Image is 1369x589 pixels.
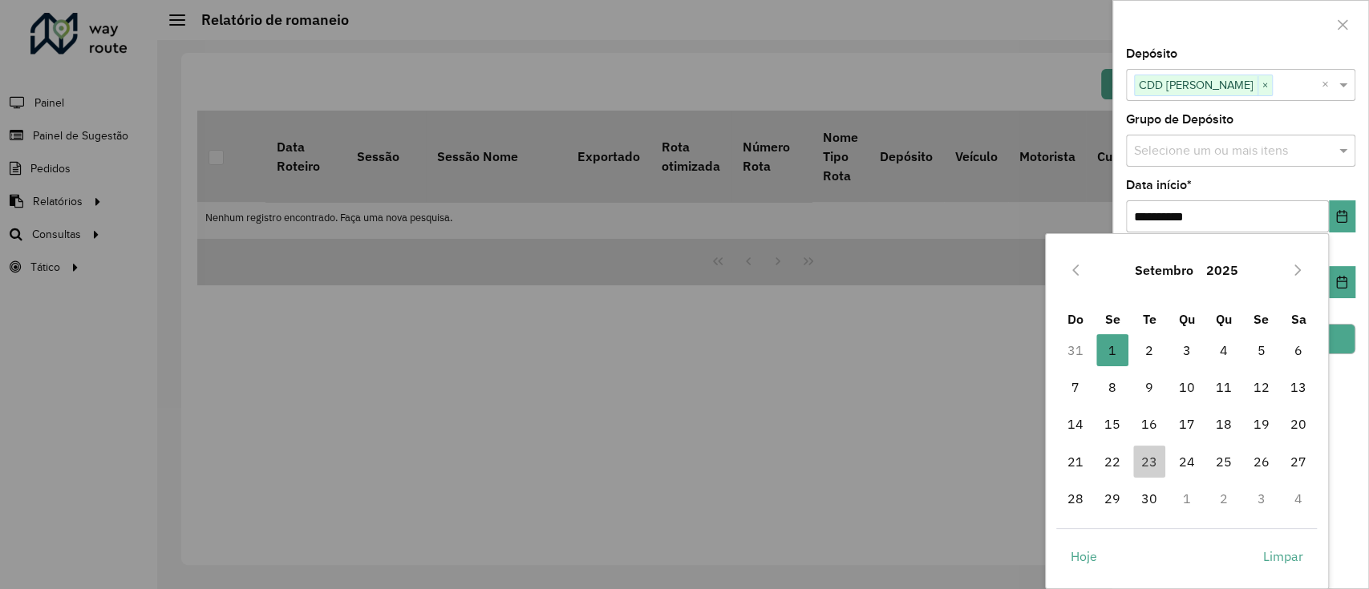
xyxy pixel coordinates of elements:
span: 10 [1171,371,1203,403]
span: 12 [1245,371,1277,403]
span: Limpar [1263,547,1303,566]
span: 14 [1059,408,1091,440]
span: 8 [1096,371,1128,403]
button: Previous Month [1063,257,1088,283]
td: 5 [1242,331,1279,368]
button: Limpar [1250,540,1317,572]
label: Depósito [1126,44,1177,63]
td: 31 [1056,331,1093,368]
td: 9 [1131,369,1168,405]
label: Grupo de Depósito [1126,110,1233,129]
td: 1 [1094,331,1131,368]
td: 7 [1056,369,1093,405]
span: 21 [1059,446,1091,478]
span: 4 [1208,334,1240,366]
td: 4 [1280,480,1317,517]
span: 23 [1133,446,1165,478]
span: 3 [1171,334,1203,366]
td: 3 [1168,331,1205,368]
button: Hoje [1056,540,1110,572]
span: 11 [1208,371,1240,403]
span: Clear all [1322,75,1335,95]
td: 24 [1168,443,1205,480]
td: 8 [1094,369,1131,405]
td: 18 [1205,405,1242,442]
span: Se [1254,311,1269,327]
td: 15 [1094,405,1131,442]
td: 13 [1280,369,1317,405]
span: 17 [1171,408,1203,440]
td: 19 [1242,405,1279,442]
span: 2 [1133,334,1165,366]
span: 13 [1282,371,1314,403]
span: 19 [1245,408,1277,440]
td: 3 [1242,480,1279,517]
span: 29 [1096,482,1128,514]
span: 15 [1096,408,1128,440]
td: 14 [1056,405,1093,442]
span: 5 [1245,334,1277,366]
span: Hoje [1070,547,1096,566]
td: 10 [1168,369,1205,405]
span: 16 [1133,408,1165,440]
span: Qu [1216,311,1232,327]
span: 1 [1096,334,1128,366]
span: CDD [PERSON_NAME] [1135,75,1258,95]
td: 2 [1131,331,1168,368]
div: Choose Date [1045,233,1329,589]
span: 24 [1171,446,1203,478]
span: Do [1067,311,1083,327]
span: 7 [1059,371,1091,403]
td: 21 [1056,443,1093,480]
td: 25 [1205,443,1242,480]
td: 17 [1168,405,1205,442]
span: Te [1143,311,1156,327]
span: Sa [1290,311,1306,327]
td: 1 [1168,480,1205,517]
td: 29 [1094,480,1131,517]
td: 2 [1205,480,1242,517]
span: 27 [1282,446,1314,478]
td: 28 [1056,480,1093,517]
td: 4 [1205,331,1242,368]
span: 9 [1133,371,1165,403]
button: Choose Date [1329,200,1355,232]
span: 6 [1282,334,1314,366]
span: 28 [1059,482,1091,514]
span: 25 [1208,446,1240,478]
td: 27 [1280,443,1317,480]
td: 12 [1242,369,1279,405]
label: Data início [1126,175,1192,195]
td: 6 [1280,331,1317,368]
span: 18 [1208,408,1240,440]
span: 22 [1096,446,1128,478]
span: 20 [1282,408,1314,440]
button: Choose Date [1329,266,1355,298]
button: Choose Month [1128,251,1200,289]
td: 22 [1094,443,1131,480]
td: 23 [1131,443,1168,480]
td: 30 [1131,480,1168,517]
span: 30 [1133,482,1165,514]
button: Choose Year [1200,251,1245,289]
td: 20 [1280,405,1317,442]
td: 11 [1205,369,1242,405]
span: Se [1104,311,1120,327]
td: 16 [1131,405,1168,442]
span: 26 [1245,446,1277,478]
button: Next Month [1285,257,1310,283]
span: Qu [1179,311,1195,327]
span: × [1258,76,1272,95]
td: 26 [1242,443,1279,480]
